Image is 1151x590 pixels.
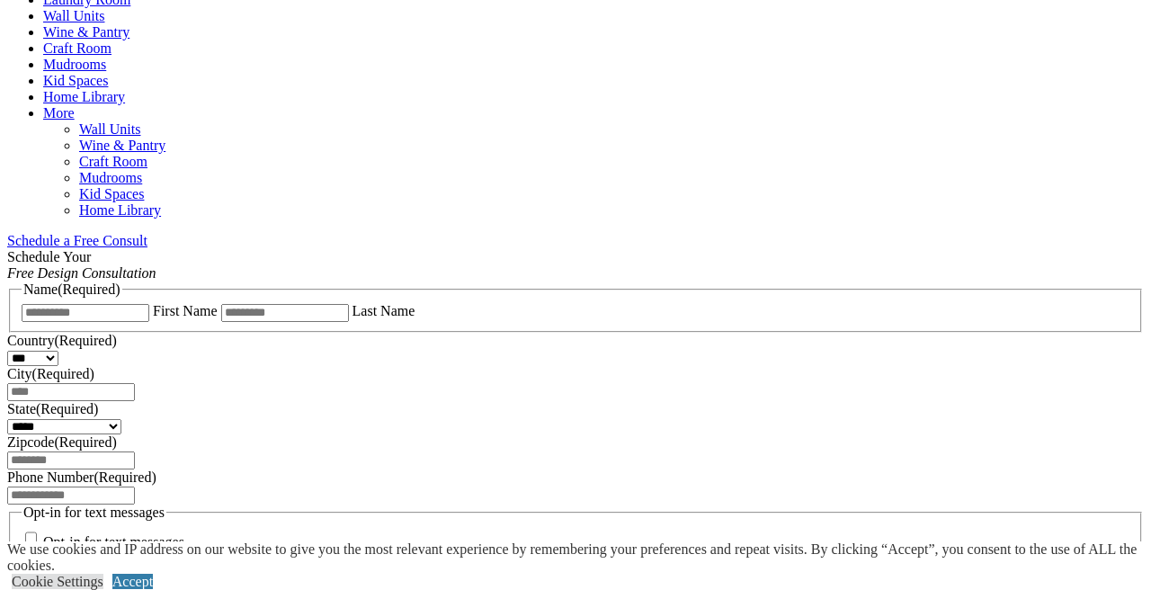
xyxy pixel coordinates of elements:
a: Wine & Pantry [43,24,129,40]
a: Wall Units [43,8,104,23]
label: Last Name [352,303,415,318]
a: Kid Spaces [43,73,108,88]
a: Cookie Settings [12,574,103,589]
a: Mudrooms [43,57,106,72]
a: Craft Room [79,154,147,169]
a: Wall Units [79,121,140,137]
span: (Required) [54,333,116,348]
legend: Name [22,282,122,298]
label: Country [7,333,117,348]
span: (Required) [58,282,120,297]
label: Phone Number [7,469,156,485]
label: First Name [153,303,218,318]
a: Home Library [79,202,161,218]
span: Schedule Your [7,249,156,281]
a: Mudrooms [79,170,142,185]
div: We use cookies and IP address on our website to give you the most relevant experience by remember... [7,541,1151,574]
a: Schedule a Free Consult (opens a dropdown menu) [7,233,147,248]
a: Accept [112,574,153,589]
span: (Required) [32,366,94,381]
label: Opt-in for text messages [43,535,184,550]
span: (Required) [94,469,156,485]
a: Wine & Pantry [79,138,165,153]
a: More menu text will display only on big screen [43,105,75,121]
label: City [7,366,94,381]
a: Home Library [43,89,125,104]
label: Zipcode [7,434,117,450]
a: Craft Room [43,40,112,56]
span: (Required) [36,401,98,416]
em: Free Design Consultation [7,265,156,281]
span: (Required) [54,434,116,450]
legend: Opt-in for text messages [22,505,166,521]
a: Kid Spaces [79,186,144,201]
label: State [7,401,98,416]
